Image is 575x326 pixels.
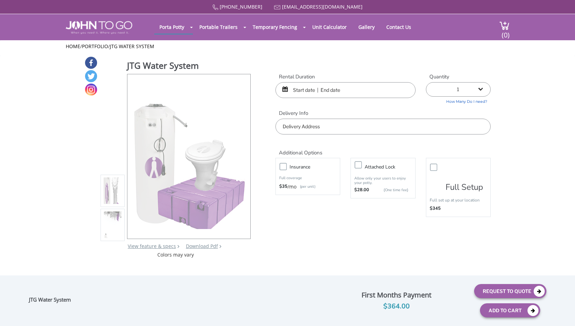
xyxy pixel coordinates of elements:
[66,43,80,50] a: Home
[430,197,487,204] p: Full set up at your location
[279,183,287,190] strong: $35
[296,183,315,190] p: (per unit)
[66,21,132,34] img: JOHN to go
[365,163,418,171] h3: Attached lock
[474,284,546,298] button: Request To Quote
[275,119,491,134] input: Delivery Address
[279,183,336,190] div: /mo
[220,3,262,10] a: [PHONE_NUMBER]
[133,85,246,247] img: Product
[307,20,352,34] a: Unit Calculator
[275,141,491,156] h2: Additional Options
[103,144,122,306] img: Product
[290,163,343,171] h3: Insurance
[275,82,416,98] input: Start date | End date
[480,303,540,317] button: Add To Cart
[85,70,97,82] a: Twitter
[212,4,218,10] img: Call
[324,301,469,312] div: $364.00
[219,245,221,248] img: chevron.png
[101,251,251,258] div: Colors may vary
[186,243,218,249] a: Download Pdf
[66,43,510,50] ul: / /
[85,57,97,69] a: Facebook
[381,20,416,34] a: Contact Us
[248,20,302,34] a: Temporary Fencing
[426,97,491,105] a: How Many Do I need?
[324,289,469,301] div: First Months Payment
[446,170,483,192] h3: Full Setup
[354,176,411,185] p: Allow only your users to enjoy your potty.
[85,84,97,96] a: Instagram
[194,20,243,34] a: Portable Trailers
[127,59,251,73] h1: JTG Water System
[103,110,122,272] img: Product
[499,21,510,30] img: cart a
[373,187,408,194] p: {One time fee}
[279,175,336,182] p: Full coverage
[275,73,416,80] label: Rental Duration
[29,296,74,305] div: JTG Water System
[501,25,510,40] span: (0)
[354,187,369,194] strong: $28.00
[353,20,380,34] a: Gallery
[82,43,108,50] a: Portfolio
[282,3,363,10] a: [EMAIL_ADDRESS][DOMAIN_NAME]
[110,43,154,50] a: JTG Water System
[274,5,281,10] img: Mail
[154,20,189,34] a: Porta Potty
[177,245,179,248] img: right arrow icon
[128,243,176,249] a: View feature & specs
[426,73,491,80] label: Quantity
[275,110,491,117] label: Delivery Info
[430,205,441,211] strong: $345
